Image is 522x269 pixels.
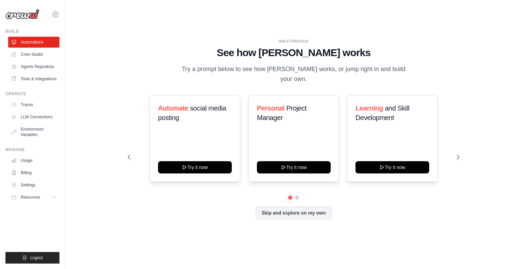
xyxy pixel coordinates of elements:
button: Logout [5,252,59,264]
a: Environment Variables [8,124,59,140]
a: Agents Repository [8,61,59,72]
div: Build [5,29,59,34]
span: Automate [158,104,188,112]
button: Try it now [257,161,331,173]
div: Manage [5,147,59,152]
h1: See how [PERSON_NAME] works [128,47,459,59]
a: Settings [8,180,59,190]
span: Learning [355,104,383,112]
p: Try a prompt below to see how [PERSON_NAME] works, or jump right in and build your own. [179,64,408,84]
span: social media posting [158,104,226,121]
a: Automations [8,37,59,48]
button: Skip and explore on my own [256,206,331,219]
img: Logo [5,9,39,19]
a: Usage [8,155,59,166]
div: Operate [5,91,59,97]
button: Resources [8,192,59,203]
span: Project Manager [257,104,307,121]
a: Tools & Integrations [8,73,59,84]
div: WALKTHROUGH [128,39,459,44]
a: LLM Connections [8,112,59,122]
span: Resources [21,195,40,200]
button: Try it now [158,161,232,173]
a: Billing [8,167,59,178]
button: Try it now [355,161,429,173]
a: Crew Studio [8,49,59,60]
a: Traces [8,99,59,110]
span: Personal [257,104,284,112]
span: Logout [30,255,43,260]
iframe: Chat Widget [488,236,522,269]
